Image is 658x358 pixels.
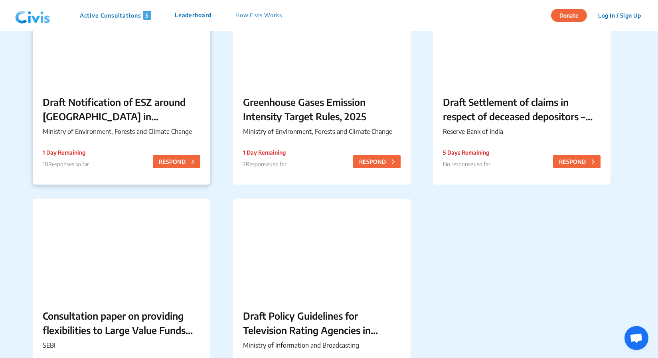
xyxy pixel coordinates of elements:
p: 5 Days Remaining [443,148,490,157]
a: Donate [551,11,593,19]
span: Responses so far [246,161,287,167]
a: Open chat [624,326,648,350]
span: No responses so far [443,161,490,167]
p: Draft Policy Guidelines for Television Rating Agencies in [GEOGRAPHIC_DATA] [243,308,401,337]
p: Active Consultations [80,11,151,20]
p: 1 Day Remaining [43,148,89,157]
span: Responses so far [48,161,89,167]
p: 1 Day Remaining [243,148,287,157]
p: Leaderboard [175,11,211,20]
button: RESPOND [553,155,601,168]
p: Consultation paper on providing flexibilities to Large Value Funds for Accredited Investors (“LVF... [43,308,200,337]
p: Draft Notification of ESZ around [GEOGRAPHIC_DATA] in [GEOGRAPHIC_DATA] [43,95,200,123]
img: navlogo.png [12,4,53,28]
p: Greenhouse Gases Emission Intensity Target Rules, 2025 [243,95,401,123]
span: 5 [143,11,151,20]
p: Ministry of Environment, Forests and Climate Change [243,127,401,136]
p: 2 [243,160,287,168]
button: RESPOND [153,155,200,168]
p: How Civis Works [235,11,282,20]
p: Draft Settlement of claims in respect of deceased depositors – Simplification of Procedure [443,95,601,123]
p: Ministry of Environment, Forests and Climate Change [43,127,200,136]
button: Log In / Sign Up [593,9,646,22]
button: RESPOND [353,155,401,168]
p: 18 [43,160,89,168]
p: Ministry of Information and Broadcasting [243,340,401,350]
p: SEBI [43,340,200,350]
p: Reserve Bank of India [443,127,601,136]
button: Donate [551,9,587,22]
